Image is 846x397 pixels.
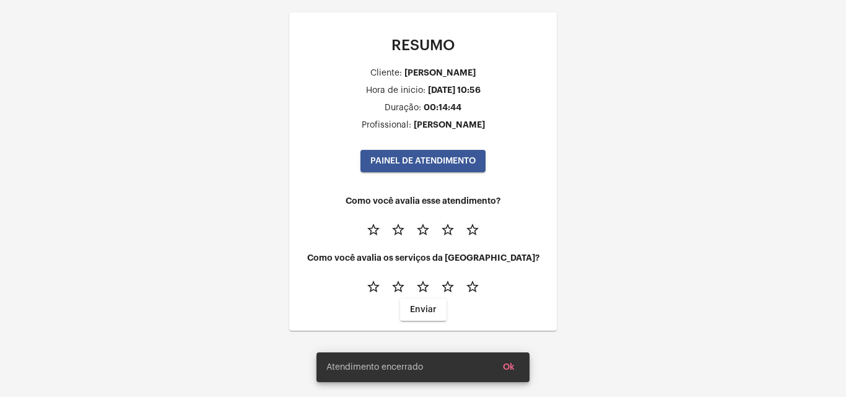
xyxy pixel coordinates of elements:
div: Profissional: [362,121,411,130]
div: [PERSON_NAME] [414,120,485,129]
span: Atendimento encerrado [326,361,423,373]
mat-icon: star_border [416,279,430,294]
mat-icon: star_border [366,222,381,237]
p: RESUMO [299,37,547,53]
span: Enviar [410,305,437,314]
mat-icon: star_border [440,222,455,237]
div: Cliente: [370,69,402,78]
button: PAINEL DE ATENDIMENTO [360,150,486,172]
div: Hora de inicio: [366,86,425,95]
div: Duração: [385,103,421,113]
mat-icon: star_border [391,222,406,237]
mat-icon: star_border [416,222,430,237]
button: Enviar [400,299,447,321]
mat-icon: star_border [366,279,381,294]
div: [DATE] 10:56 [428,85,481,95]
button: Ok [493,356,525,378]
mat-icon: star_border [391,279,406,294]
div: 00:14:44 [424,103,461,112]
span: PAINEL DE ATENDIMENTO [370,157,476,165]
span: Ok [503,363,515,372]
h4: Como você avalia os serviços da [GEOGRAPHIC_DATA]? [299,253,547,263]
mat-icon: star_border [440,279,455,294]
mat-icon: star_border [465,279,480,294]
div: [PERSON_NAME] [404,68,476,77]
h4: Como você avalia esse atendimento? [299,196,547,206]
mat-icon: star_border [465,222,480,237]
